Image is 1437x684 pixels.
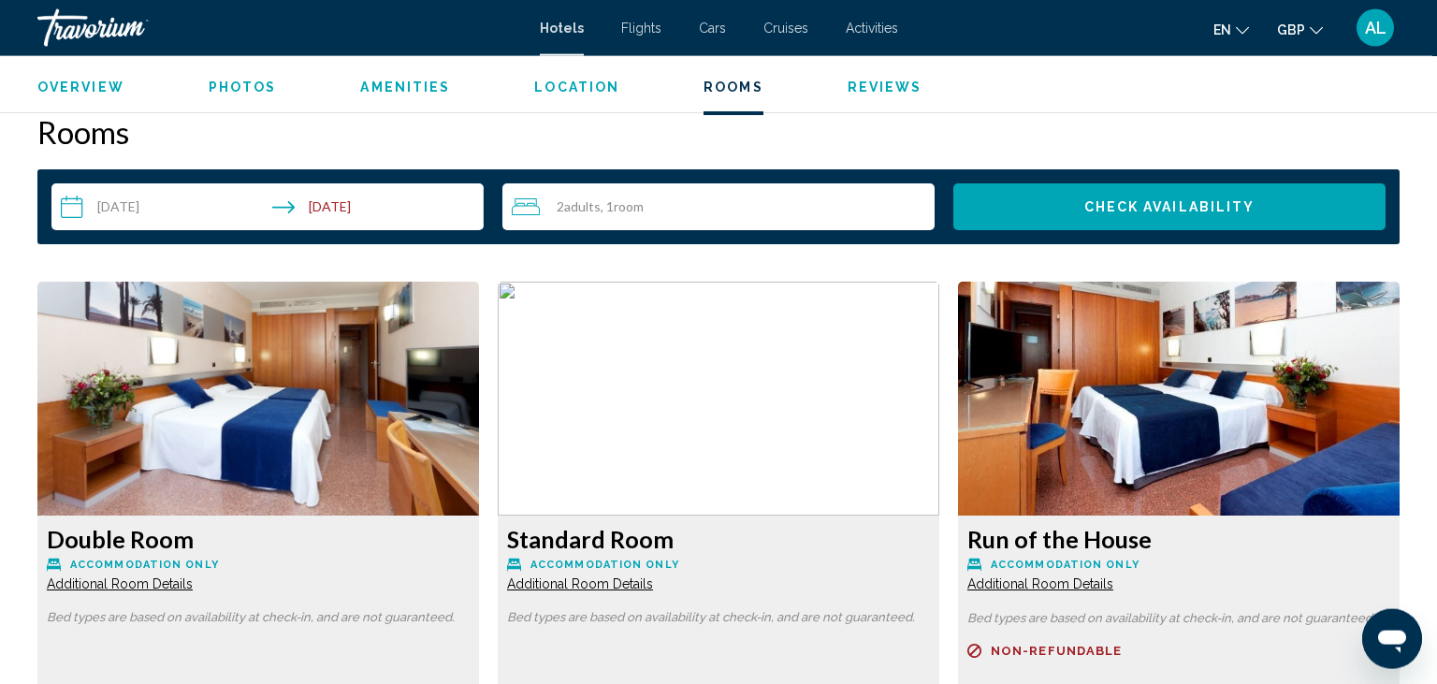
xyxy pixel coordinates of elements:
h2: Rooms [37,113,1400,151]
span: Room [614,198,644,214]
span: Location [534,80,619,95]
button: Rooms [704,79,763,95]
span: AL [1365,19,1386,37]
button: Amenities [360,79,450,95]
a: Cars [699,21,726,36]
span: Accommodation Only [530,559,679,571]
h3: Standard Room [507,525,930,553]
button: User Menu [1351,8,1400,48]
button: Photos [209,79,277,95]
span: Accommodation Only [991,559,1139,571]
span: Check Availability [1084,200,1256,215]
span: Overview [37,80,124,95]
button: Reviews [848,79,922,95]
button: Change language [1213,16,1249,43]
span: Amenities [360,80,450,95]
a: Activities [846,21,898,36]
button: Travelers: 2 adults, 0 children [502,183,935,230]
a: Cruises [763,21,808,36]
h3: Double Room [47,525,470,553]
img: 8e04ab08-181c-495e-ab51-61bcde3ba722.jpeg [37,282,479,516]
span: Adults [564,198,601,214]
span: 2 [557,199,601,214]
a: Flights [621,21,661,36]
span: Rooms [704,80,763,95]
p: Bed types are based on availability at check-in, and are not guaranteed. [507,611,930,624]
span: en [1213,22,1231,37]
img: da00cb17-163b-44f4-8b4e-665c37952eeb.jpeg [498,282,939,516]
span: Non-refundable [991,645,1122,657]
a: Travorium [37,9,521,47]
button: Check Availability [953,183,1386,230]
span: Photos [209,80,277,95]
button: Location [534,79,619,95]
span: Additional Room Details [47,576,193,591]
a: Hotels [540,21,584,36]
iframe: Button to launch messaging window [1362,609,1422,669]
span: , 1 [601,199,644,214]
span: Accommodation Only [70,559,219,571]
button: Overview [37,79,124,95]
p: Bed types are based on availability at check-in, and are not guaranteed. [967,612,1390,625]
span: Reviews [848,80,922,95]
span: Additional Room Details [967,576,1113,591]
button: Check-in date: Sep 23, 2025 Check-out date: Sep 28, 2025 [51,183,484,230]
img: b1091326-b219-4d7b-9791-c8565cc15ceb.jpeg [958,282,1400,516]
button: Change currency [1277,16,1323,43]
p: Bed types are based on availability at check-in, and are not guaranteed. [47,611,470,624]
h3: Run of the House [967,525,1390,553]
span: GBP [1277,22,1305,37]
div: Search widget [51,183,1386,230]
span: Additional Room Details [507,576,653,591]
